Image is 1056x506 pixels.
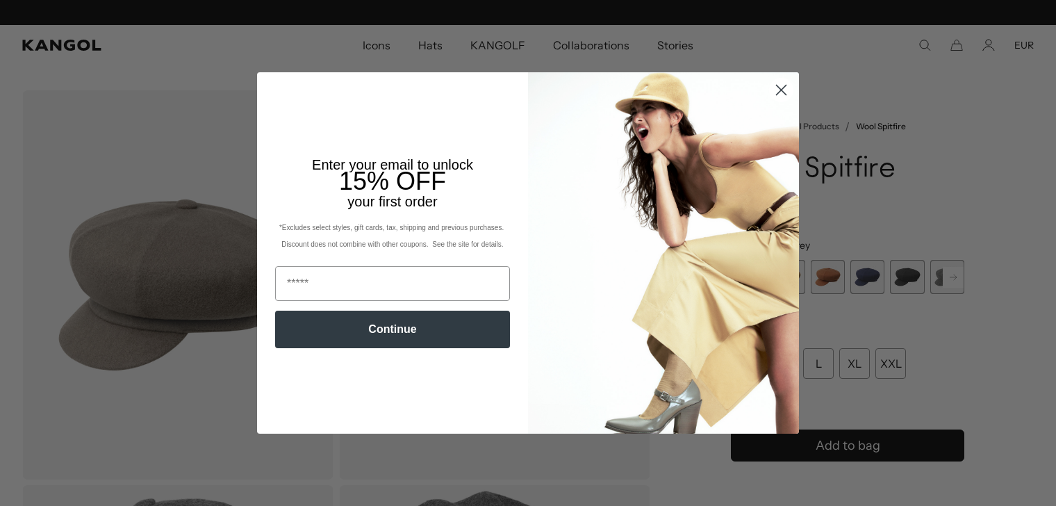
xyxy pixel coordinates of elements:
img: 93be19ad-e773-4382-80b9-c9d740c9197f.jpeg [528,72,799,434]
input: Email [275,266,510,301]
span: *Excludes select styles, gift cards, tax, shipping and previous purchases. Discount does not comb... [279,224,506,248]
button: Continue [275,311,510,348]
button: Close dialog [769,78,793,102]
span: Enter your email to unlock [312,157,473,172]
span: 15% OFF [339,167,446,195]
span: your first order [347,194,437,209]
